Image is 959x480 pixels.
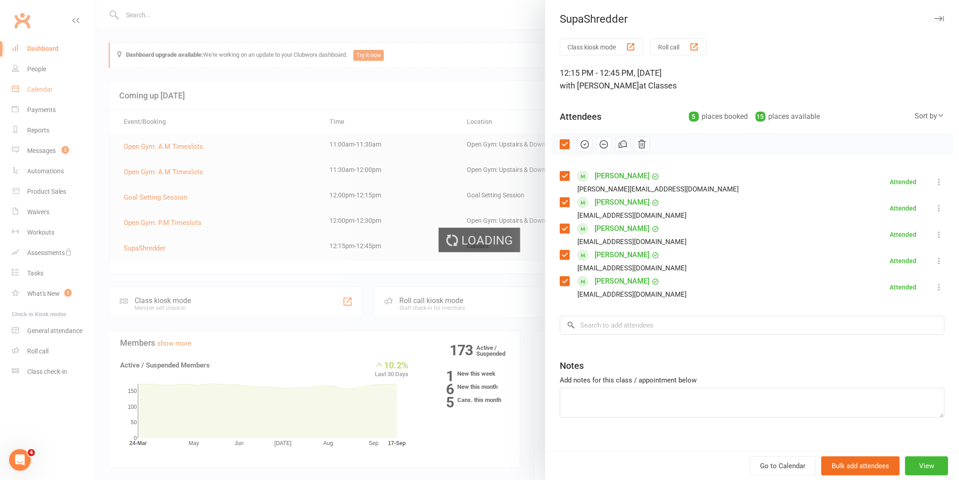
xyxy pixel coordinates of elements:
[560,81,639,90] span: with [PERSON_NAME]
[689,110,748,123] div: places booked
[560,359,584,372] div: Notes
[545,13,959,25] div: SupaShredder
[577,183,739,195] div: [PERSON_NAME][EMAIL_ADDRESS][DOMAIN_NAME]
[577,289,687,300] div: [EMAIL_ADDRESS][DOMAIN_NAME]
[595,221,649,236] a: [PERSON_NAME]
[560,375,944,386] div: Add notes for this class / appointment below
[756,112,765,122] div: 15
[595,169,649,183] a: [PERSON_NAME]
[915,110,944,122] div: Sort by
[560,67,944,92] div: 12:15 PM - 12:45 PM, [DATE]
[577,236,687,248] div: [EMAIL_ADDRESS][DOMAIN_NAME]
[639,81,677,90] span: at Classes
[750,456,816,475] a: Go to Calendar
[560,110,601,123] div: Attendees
[890,205,916,211] div: Attended
[560,39,643,55] button: Class kiosk mode
[890,284,916,290] div: Attended
[560,316,944,335] input: Search to add attendees
[595,248,649,262] a: [PERSON_NAME]
[756,110,820,123] div: places available
[577,262,687,274] div: [EMAIL_ADDRESS][DOMAIN_NAME]
[595,195,649,210] a: [PERSON_NAME]
[9,449,31,471] iframe: Intercom live chat
[821,456,900,475] button: Bulk add attendees
[595,274,649,289] a: [PERSON_NAME]
[890,258,916,264] div: Attended
[689,112,699,122] div: 5
[905,456,948,475] button: View
[577,210,687,221] div: [EMAIL_ADDRESS][DOMAIN_NAME]
[28,449,35,456] span: 4
[890,231,916,238] div: Attended
[650,39,707,55] button: Roll call
[890,179,916,185] div: Attended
